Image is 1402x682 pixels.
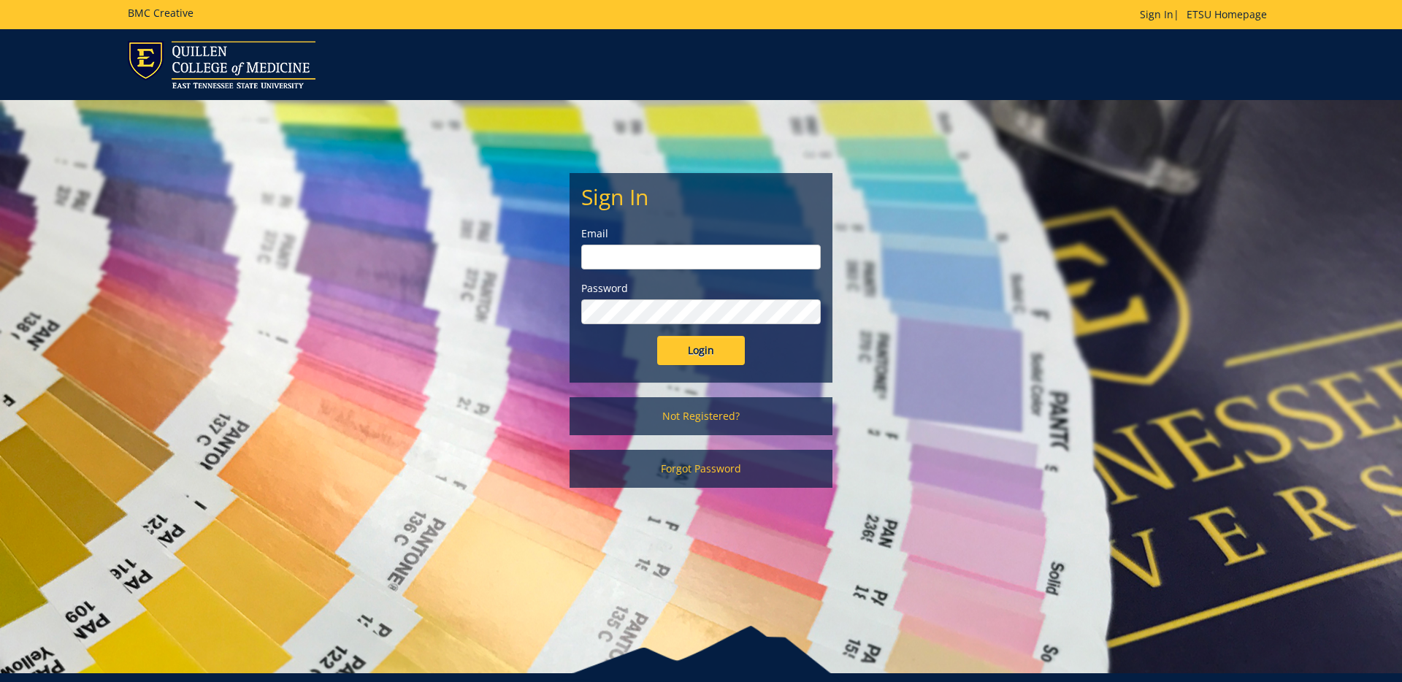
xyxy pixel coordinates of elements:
[1140,7,1173,21] a: Sign In
[581,281,821,296] label: Password
[128,7,194,18] h5: BMC Creative
[581,226,821,241] label: Email
[570,397,832,435] a: Not Registered?
[128,41,315,88] img: ETSU logo
[1179,7,1274,21] a: ETSU Homepage
[1140,7,1274,22] p: |
[581,185,821,209] h2: Sign In
[657,336,745,365] input: Login
[570,450,832,488] a: Forgot Password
